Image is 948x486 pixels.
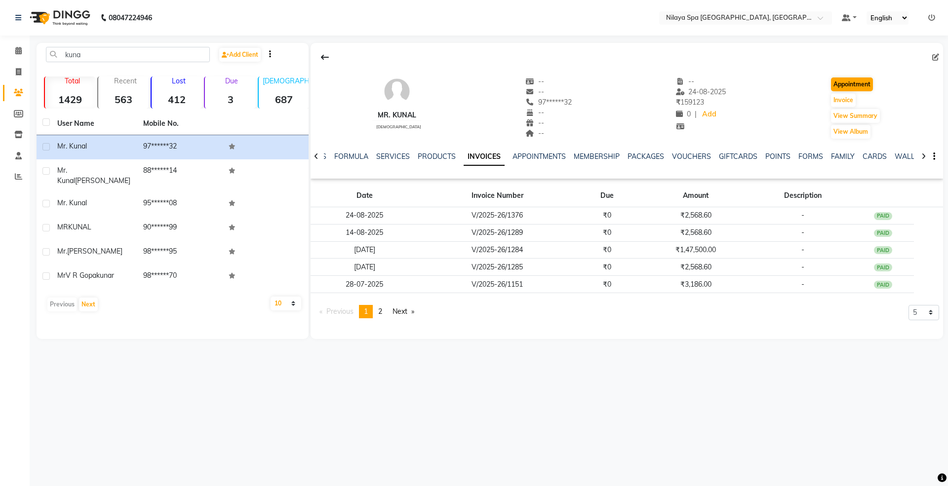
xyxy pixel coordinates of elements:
[831,152,855,161] a: FAMILY
[263,76,309,85] p: [DEMOGRAPHIC_DATA]
[628,152,664,161] a: PACKAGES
[576,276,638,293] td: ₹0
[376,124,421,129] span: [DEMOGRAPHIC_DATA]
[311,276,419,293] td: 28-07-2025
[137,112,223,135] th: Mobile No.
[719,152,757,161] a: GIFTCARDS
[801,228,804,237] span: -
[419,259,576,276] td: V/2025-26/1285
[765,152,790,161] a: POINTS
[831,109,880,123] button: View Summary
[753,185,852,207] th: Description
[525,77,544,86] span: --
[831,93,856,107] button: Invoice
[676,87,726,96] span: 24-08-2025
[418,152,456,161] a: PRODUCTS
[831,77,873,91] button: Appointment
[419,207,576,224] td: V/2025-26/1376
[98,93,149,106] strong: 563
[45,93,95,106] strong: 1429
[874,212,893,220] div: PAID
[219,48,261,62] a: Add Client
[525,118,544,127] span: --
[574,152,620,161] a: MEMBERSHIP
[513,152,566,161] a: APPOINTMENTS
[464,148,505,166] a: INVOICES
[311,241,419,259] td: [DATE]
[676,77,695,86] span: --
[525,108,544,117] span: --
[68,223,91,231] span: KUNAL
[259,93,309,106] strong: 687
[57,247,67,256] span: Mr.
[49,76,95,85] p: Total
[801,280,804,289] span: -
[576,185,638,207] th: Due
[576,207,638,224] td: ₹0
[57,198,87,207] span: Mr. Kunal
[315,48,335,67] div: Back to Client
[672,152,711,161] a: VOUCHERS
[57,271,66,280] span: Mr
[801,211,804,220] span: -
[638,185,753,207] th: Amount
[895,152,923,161] a: WALLET
[676,98,680,107] span: ₹
[576,241,638,259] td: ₹0
[525,87,544,96] span: --
[364,307,368,316] span: 1
[378,307,382,316] span: 2
[676,98,704,107] span: 159123
[874,229,893,237] div: PAID
[419,241,576,259] td: V/2025-26/1284
[576,224,638,241] td: ₹0
[57,166,75,185] span: Mr. Kunal
[25,4,93,32] img: logo
[372,110,421,120] div: Mr. Kunal
[67,247,122,256] span: [PERSON_NAME]
[311,259,419,276] td: [DATE]
[152,93,202,106] strong: 412
[205,93,255,106] strong: 3
[79,298,98,311] button: Next
[57,142,87,150] span: Mr. Kunal
[874,281,893,289] div: PAID
[382,76,412,106] img: avatar
[701,108,718,121] a: Add
[419,276,576,293] td: V/2025-26/1151
[311,224,419,241] td: 14-08-2025
[326,307,354,316] span: Previous
[638,224,753,241] td: ₹2,568.60
[46,47,210,62] input: Search by Name/Mobile/Email/Code
[695,109,697,119] span: |
[66,271,114,280] span: V R Gopakunar
[874,246,893,254] div: PAID
[388,305,419,318] a: Next
[315,305,420,318] nav: Pagination
[638,259,753,276] td: ₹2,568.60
[576,259,638,276] td: ₹0
[57,223,68,231] span: MR
[801,262,804,271] span: -
[525,129,544,138] span: --
[51,112,137,135] th: User Name
[801,245,804,254] span: -
[798,152,823,161] a: FORMS
[863,152,887,161] a: CARDS
[109,4,152,32] b: 08047224946
[207,76,255,85] p: Due
[638,207,753,224] td: ₹2,568.60
[376,152,410,161] a: SERVICES
[831,125,870,139] button: View Album
[75,176,130,185] span: [PERSON_NAME]
[638,241,753,259] td: ₹1,47,500.00
[419,224,576,241] td: V/2025-26/1289
[419,185,576,207] th: Invoice Number
[638,276,753,293] td: ₹3,186.00
[874,263,893,271] div: PAID
[156,76,202,85] p: Lost
[334,152,368,161] a: FORMULA
[676,110,691,118] span: 0
[311,185,419,207] th: Date
[311,207,419,224] td: 24-08-2025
